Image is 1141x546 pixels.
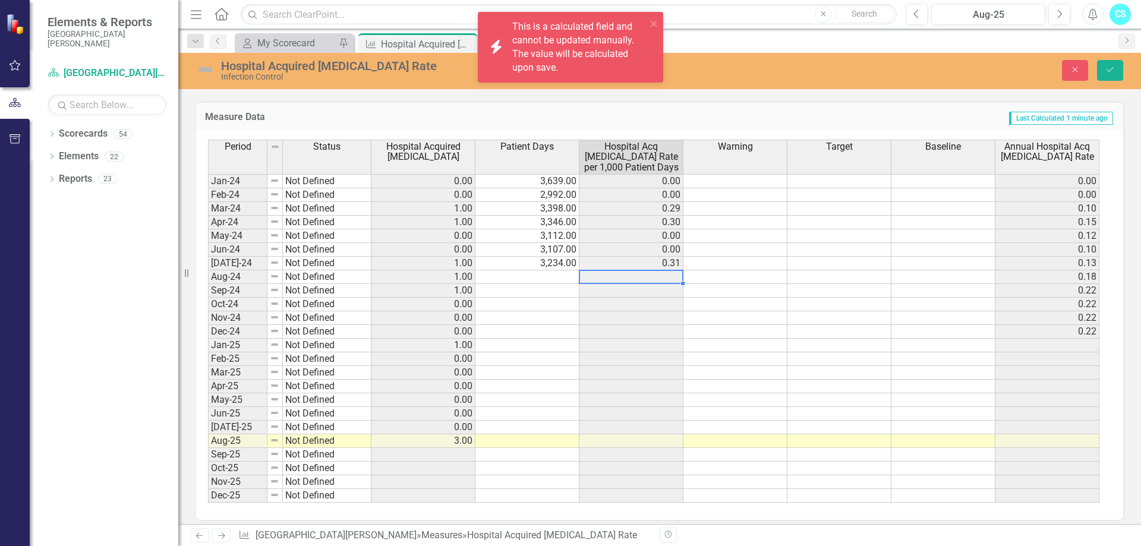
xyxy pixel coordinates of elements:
td: 0.00 [371,174,475,188]
td: 0.22 [995,298,1099,311]
td: [DATE]-25 [208,421,267,434]
td: Not Defined [283,462,371,475]
img: 8DAGhfEEPCf229AAAAAElFTkSuQmCC [270,176,279,185]
img: 8DAGhfEEPCf229AAAAAElFTkSuQmCC [270,299,279,308]
td: Not Defined [283,174,371,188]
button: Search [834,6,894,23]
div: My Scorecard [257,36,336,51]
td: 3,234.00 [475,257,579,270]
a: Reports [59,172,92,186]
td: Aug-25 [208,434,267,448]
img: 8DAGhfEEPCf229AAAAAElFTkSuQmCC [270,340,279,349]
td: 3,398.00 [475,202,579,216]
div: Hospital Acquired [MEDICAL_DATA] Rate [381,37,474,52]
td: Not Defined [283,188,371,202]
td: 0.00 [371,393,475,407]
td: Mar-24 [208,202,267,216]
td: 1.00 [371,339,475,352]
img: 8DAGhfEEPCf229AAAAAElFTkSuQmCC [270,354,279,363]
td: Not Defined [283,421,371,434]
div: 22 [105,152,124,162]
td: Dec-24 [208,325,267,339]
img: 8DAGhfEEPCf229AAAAAElFTkSuQmCC [270,190,279,199]
img: 8DAGhfEEPCf229AAAAAElFTkSuQmCC [270,381,279,390]
td: Oct-25 [208,462,267,475]
td: 0.00 [579,174,683,188]
img: 8DAGhfEEPCf229AAAAAElFTkSuQmCC [270,142,280,152]
img: 8DAGhfEEPCf229AAAAAElFTkSuQmCC [270,476,279,486]
td: Not Defined [283,352,371,366]
img: 8DAGhfEEPCf229AAAAAElFTkSuQmCC [270,408,279,418]
div: Aug-25 [935,8,1041,22]
td: 0.29 [579,202,683,216]
img: 8DAGhfEEPCf229AAAAAElFTkSuQmCC [270,244,279,254]
td: 0.10 [995,243,1099,257]
div: CS [1110,4,1131,25]
td: 0.00 [995,188,1099,202]
td: 0.30 [579,216,683,229]
span: Hospital Acq [MEDICAL_DATA] Rate per 1,000 Patient Days [582,141,680,173]
td: Not Defined [283,366,371,380]
input: Search Below... [48,94,166,115]
img: 8DAGhfEEPCf229AAAAAElFTkSuQmCC [270,231,279,240]
td: Feb-25 [208,352,267,366]
span: Status [313,141,341,152]
h3: Measure Data [205,112,535,122]
td: Oct-24 [208,298,267,311]
td: Aug-24 [208,270,267,284]
input: Search ClearPoint... [241,4,897,25]
td: 0.00 [579,188,683,202]
td: 0.00 [371,380,475,393]
img: 8DAGhfEEPCf229AAAAAElFTkSuQmCC [270,422,279,431]
small: [GEOGRAPHIC_DATA][PERSON_NAME] [48,29,166,49]
td: 0.22 [995,311,1099,325]
img: Not Defined [196,60,215,79]
td: 0.13 [995,257,1099,270]
a: Elements [59,150,99,163]
img: ClearPoint Strategy [6,13,27,34]
td: 0.00 [371,421,475,434]
td: 0.00 [995,174,1099,188]
td: Nov-25 [208,475,267,489]
div: Hospital Acquired [MEDICAL_DATA] Rate [221,59,716,72]
span: Search [852,9,877,18]
span: Last Calculated 1 minute ago [1009,112,1113,125]
span: Hospital Acquired [MEDICAL_DATA] [374,141,472,162]
td: 0.00 [371,407,475,421]
td: [DATE]-24 [208,257,267,270]
span: Annual Hospital Acq [MEDICAL_DATA] Rate [998,141,1096,162]
td: Not Defined [283,243,371,257]
img: 8DAGhfEEPCf229AAAAAElFTkSuQmCC [270,449,279,459]
a: [GEOGRAPHIC_DATA][PERSON_NAME] [256,529,417,541]
td: Not Defined [283,448,371,462]
span: Period [225,141,251,152]
td: Sep-25 [208,448,267,462]
td: Apr-24 [208,216,267,229]
img: 8DAGhfEEPCf229AAAAAElFTkSuQmCC [270,285,279,295]
td: 1.00 [371,284,475,298]
td: 0.00 [371,229,475,243]
td: Not Defined [283,229,371,243]
td: Not Defined [283,434,371,448]
td: 0.00 [371,311,475,325]
img: 8DAGhfEEPCf229AAAAAElFTkSuQmCC [270,258,279,267]
td: 1.00 [371,202,475,216]
a: [GEOGRAPHIC_DATA][PERSON_NAME] [48,67,166,80]
td: Not Defined [283,202,371,216]
td: 0.22 [995,284,1099,298]
td: 1.00 [371,270,475,284]
td: 0.22 [995,325,1099,339]
td: May-24 [208,229,267,243]
td: Not Defined [283,339,371,352]
div: 23 [98,174,117,184]
td: Jun-24 [208,243,267,257]
td: Feb-24 [208,188,267,202]
td: 0.31 [579,257,683,270]
td: 3,639.00 [475,174,579,188]
td: Not Defined [283,298,371,311]
a: Scorecards [59,127,108,141]
td: 0.00 [579,229,683,243]
td: Not Defined [283,475,371,489]
td: 3,346.00 [475,216,579,229]
td: Jan-25 [208,339,267,352]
